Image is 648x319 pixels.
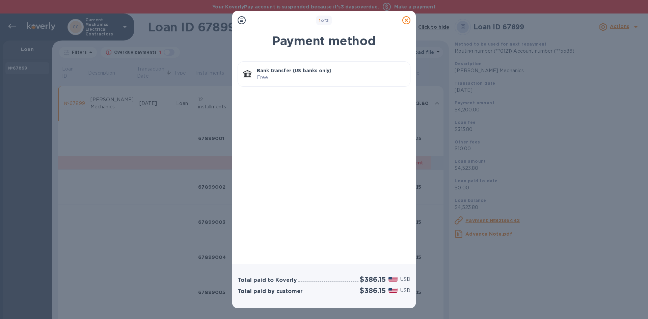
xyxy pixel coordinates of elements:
[614,287,648,319] iframe: Chat Widget
[400,287,410,294] p: USD
[238,288,303,295] h3: Total paid by customer
[319,18,321,23] span: 1
[388,288,398,293] img: USD
[238,277,297,284] h3: Total paid to Koverly
[238,34,410,48] h1: Payment method
[388,277,398,282] img: USD
[360,275,386,284] h2: $386.15
[257,74,405,81] p: Free
[400,276,410,283] p: USD
[257,67,405,74] p: Bank transfer (US banks only)
[360,286,386,295] h2: $386.15
[319,18,329,23] b: of 3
